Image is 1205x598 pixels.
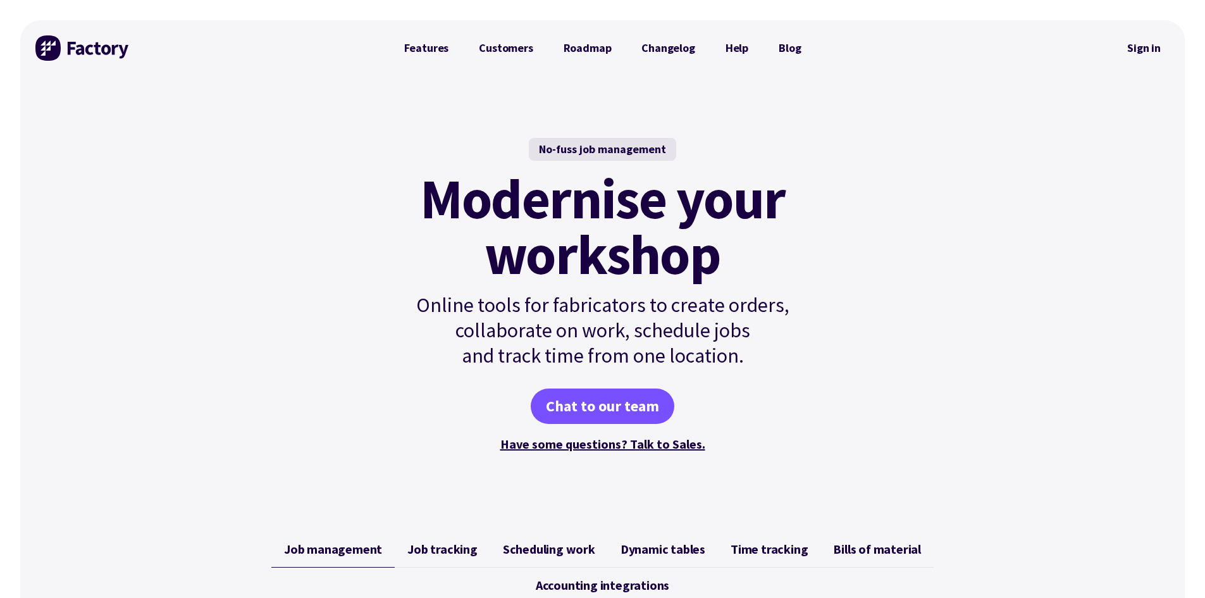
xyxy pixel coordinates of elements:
[529,138,676,161] div: No-fuss job management
[536,578,669,593] span: Accounting integrations
[464,35,548,61] a: Customers
[389,292,817,368] p: Online tools for fabricators to create orders, collaborate on work, schedule jobs and track time ...
[626,35,710,61] a: Changelog
[1118,34,1170,63] a: Sign in
[35,35,130,61] img: Factory
[500,436,705,452] a: Have some questions? Talk to Sales.
[621,542,705,557] span: Dynamic tables
[548,35,627,61] a: Roadmap
[1118,34,1170,63] nav: Secondary Navigation
[389,35,464,61] a: Features
[531,389,674,424] a: Chat to our team
[389,35,817,61] nav: Primary Navigation
[407,542,478,557] span: Job tracking
[763,35,816,61] a: Blog
[710,35,763,61] a: Help
[503,542,595,557] span: Scheduling work
[420,171,785,282] mark: Modernise your workshop
[731,542,808,557] span: Time tracking
[284,542,382,557] span: Job management
[833,542,921,557] span: Bills of material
